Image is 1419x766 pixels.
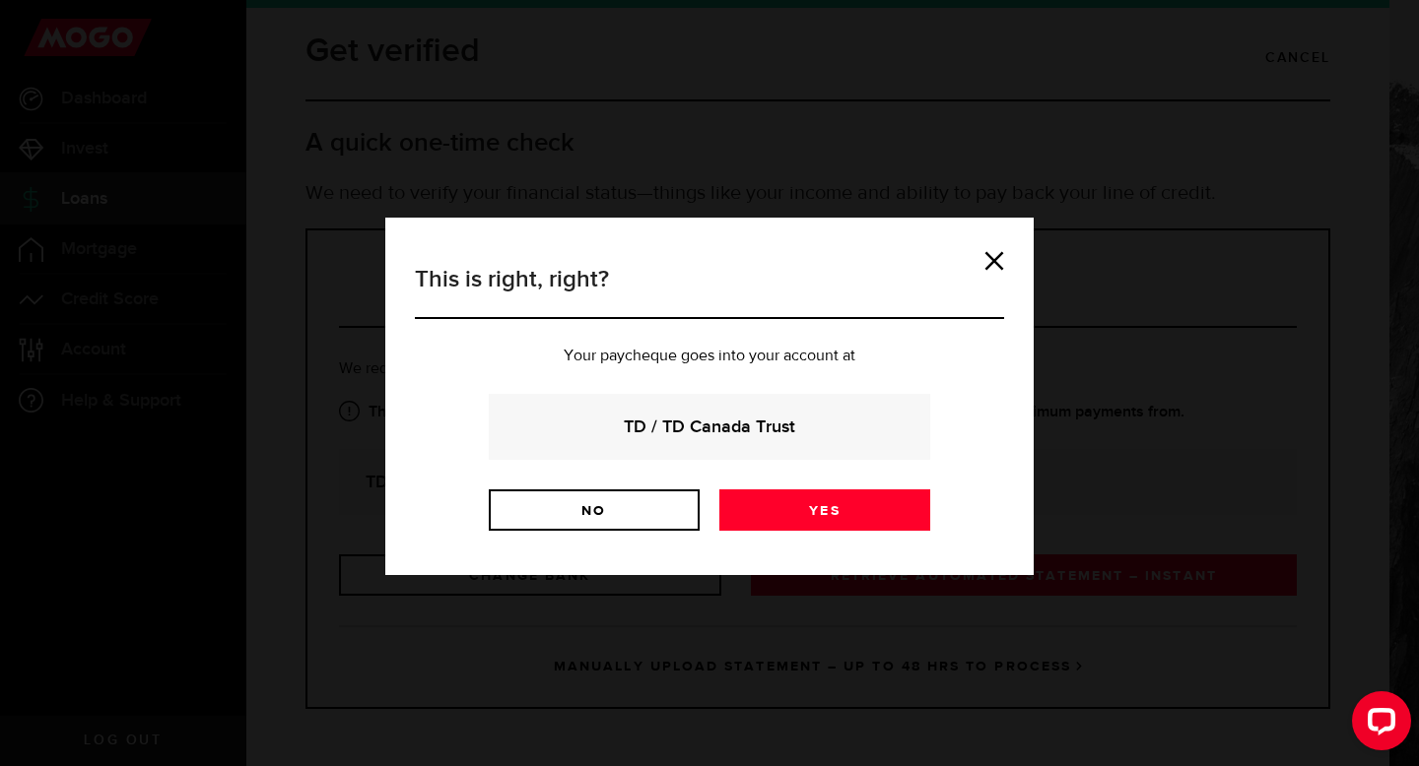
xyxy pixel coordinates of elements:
[415,349,1004,364] p: Your paycheque goes into your account at
[415,262,1004,319] h3: This is right, right?
[1336,683,1419,766] iframe: LiveChat chat widget
[489,489,700,531] a: No
[719,489,930,531] a: Yes
[515,414,904,440] strong: TD / TD Canada Trust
